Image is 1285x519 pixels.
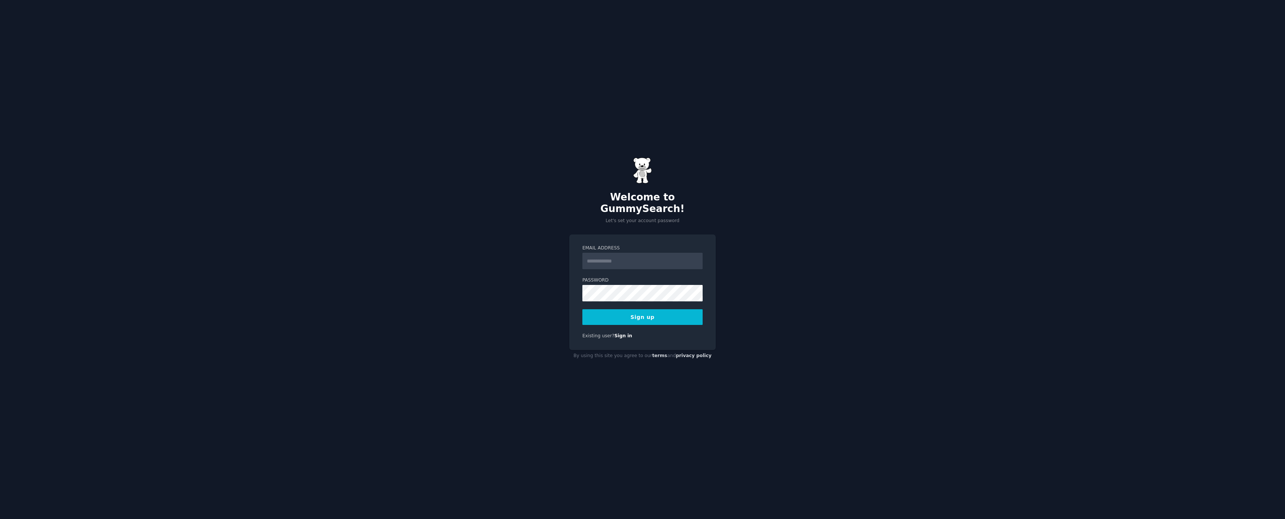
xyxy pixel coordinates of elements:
button: Sign up [582,309,703,325]
a: privacy policy [676,353,712,358]
label: Password [582,277,703,284]
p: Let's set your account password [569,218,716,224]
img: Gummy Bear [633,157,652,184]
a: terms [652,353,667,358]
div: By using this site you agree to our and [569,350,716,362]
span: Existing user? [582,333,614,338]
label: Email Address [582,245,703,252]
h2: Welcome to GummySearch! [569,191,716,215]
a: Sign in [614,333,632,338]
